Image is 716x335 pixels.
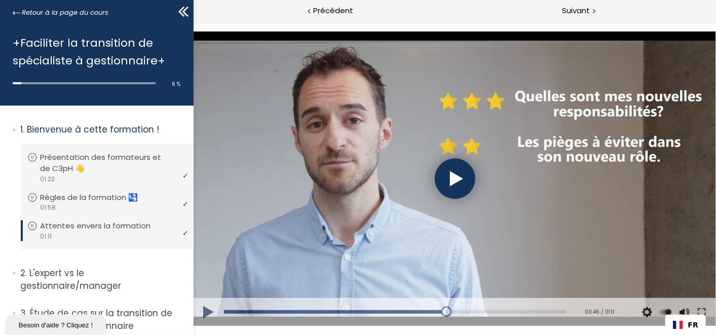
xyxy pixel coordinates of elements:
span: 01:58 [40,203,56,212]
span: 1. [20,123,24,136]
div: 00:46 / 01:11 [382,285,421,294]
span: 01:22 [40,175,55,184]
p: Attentes envers la formation [40,220,166,231]
button: Volume [482,276,498,304]
p: Présentation des formateurs et de C3pH 👋 [40,152,184,174]
p: L'expert vs le gestionnaire/manager [20,267,186,292]
img: Français flag [673,321,683,329]
p: Étude de cas sur la transition de spécialiste à gestionnaire [20,307,186,332]
span: 3. [20,307,27,320]
button: Play back rate [464,276,479,304]
span: Précédent [313,5,353,17]
iframe: chat widget [5,313,108,335]
button: Video quality [446,276,461,304]
div: Language Switcher [665,315,706,335]
div: Language selected: Français [665,315,706,335]
p: Bienvenue à cette formation ! [20,123,186,136]
p: Règles de la formation 🛂 [40,192,153,203]
a: FR [673,321,698,329]
span: Retour à la page du cours [22,7,108,18]
span: 6 % [172,80,181,88]
span: 2. [20,267,27,280]
span: 01:11 [40,232,52,241]
div: Modifier la vitesse de lecture [463,276,481,304]
h1: +Faciliter la transition de spécialiste à gestionnaire+ [13,34,176,70]
span: Suivant [562,5,590,17]
a: Retour à la page du cours [13,7,108,18]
